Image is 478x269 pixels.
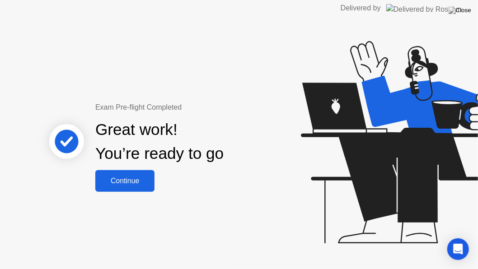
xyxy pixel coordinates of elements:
div: Continue [98,177,152,185]
div: Exam Pre-flight Completed [95,102,280,113]
div: Great work! You’re ready to go [95,118,224,166]
img: Close [449,7,471,14]
img: Delivered by Rosalyn [386,4,462,12]
button: Continue [95,170,155,192]
div: Open Intercom Messenger [447,238,469,260]
div: Delivered by [341,3,381,14]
